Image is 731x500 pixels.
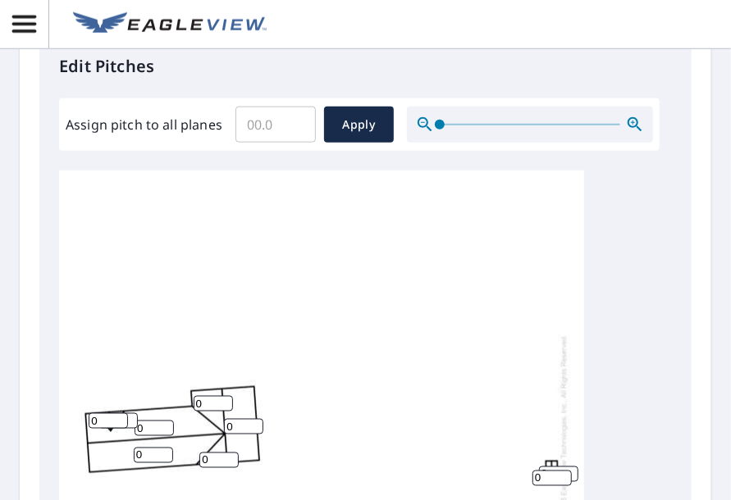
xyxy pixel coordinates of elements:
[337,115,381,135] span: Apply
[73,12,267,37] img: EV Logo
[324,107,394,143] button: Apply
[235,102,316,148] input: 00.0
[66,115,222,134] label: Assign pitch to all planes
[63,2,276,47] a: EV Logo
[59,54,672,79] p: Edit Pitches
